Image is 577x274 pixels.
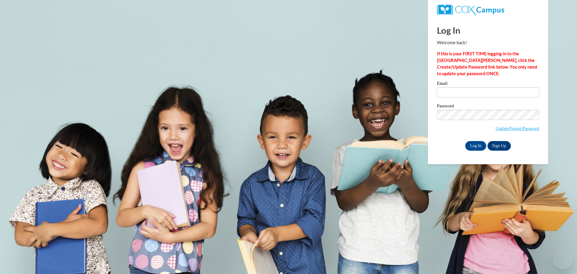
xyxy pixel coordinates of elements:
label: Password [437,104,539,110]
input: Log In [465,141,486,151]
a: Sign Up [487,141,511,151]
iframe: Button to launch messaging window [553,250,572,269]
p: Welcome back! [437,39,539,46]
label: Email [437,81,539,87]
strong: If this is your FIRST TIME logging in to the [GEOGRAPHIC_DATA][PERSON_NAME], click the Create/Upd... [437,51,537,76]
img: COX Campus [437,5,504,15]
h1: Log In [437,24,539,36]
a: Update/Forgot Password [496,126,539,131]
a: COX Campus [437,5,539,15]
